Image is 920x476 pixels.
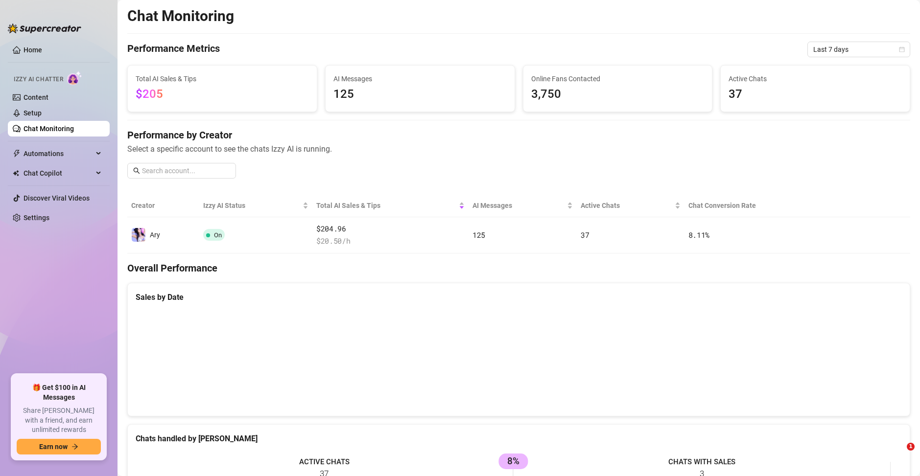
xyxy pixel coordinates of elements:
[24,146,93,161] span: Automations
[729,73,902,84] span: Active Chats
[24,214,49,222] a: Settings
[469,194,577,217] th: AI Messages
[199,194,312,217] th: Izzy AI Status
[24,93,48,101] a: Content
[127,261,910,275] h4: Overall Performance
[127,128,910,142] h4: Performance by Creator
[14,75,63,84] span: Izzy AI Chatter
[316,223,465,235] span: $204.96
[24,125,74,133] a: Chat Monitoring
[316,200,457,211] span: Total AI Sales & Tips
[312,194,469,217] th: Total AI Sales & Tips
[472,200,565,211] span: AI Messages
[316,235,465,247] span: $ 20.50 /h
[136,291,902,303] div: Sales by Date
[214,231,222,239] span: On
[13,150,21,158] span: thunderbolt
[142,165,230,176] input: Search account...
[136,73,309,84] span: Total AI Sales & Tips
[684,194,832,217] th: Chat Conversion Rate
[24,194,90,202] a: Discover Viral Videos
[71,443,78,450] span: arrow-right
[17,439,101,454] button: Earn nowarrow-right
[581,200,672,211] span: Active Chats
[899,46,905,52] span: calendar
[729,85,902,104] span: 37
[203,200,301,211] span: Izzy AI Status
[17,406,101,435] span: Share [PERSON_NAME] with a friend, and earn unlimited rewards
[127,143,910,155] span: Select a specific account to see the chats Izzy AI is running.
[531,73,705,84] span: Online Fans Contacted
[67,71,82,85] img: AI Chatter
[24,165,93,181] span: Chat Copilot
[907,443,915,451] span: 1
[688,230,710,240] span: 8.11 %
[24,109,42,117] a: Setup
[531,85,705,104] span: 3,750
[132,228,145,242] img: Ary
[127,194,199,217] th: Creator
[133,167,140,174] span: search
[887,443,910,466] iframe: Intercom live chat
[333,73,507,84] span: AI Messages
[813,42,904,57] span: Last 7 days
[13,170,19,177] img: Chat Copilot
[24,46,42,54] a: Home
[472,230,485,240] span: 125
[333,85,507,104] span: 125
[17,383,101,402] span: 🎁 Get $100 in AI Messages
[150,231,160,239] span: Ary
[8,23,81,33] img: logo-BBDzfeDw.svg
[581,230,589,240] span: 37
[127,42,220,57] h4: Performance Metrics
[39,443,68,451] span: Earn now
[577,194,684,217] th: Active Chats
[136,87,163,101] span: $205
[136,432,902,445] div: Chats handled by [PERSON_NAME]
[127,7,234,25] h2: Chat Monitoring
